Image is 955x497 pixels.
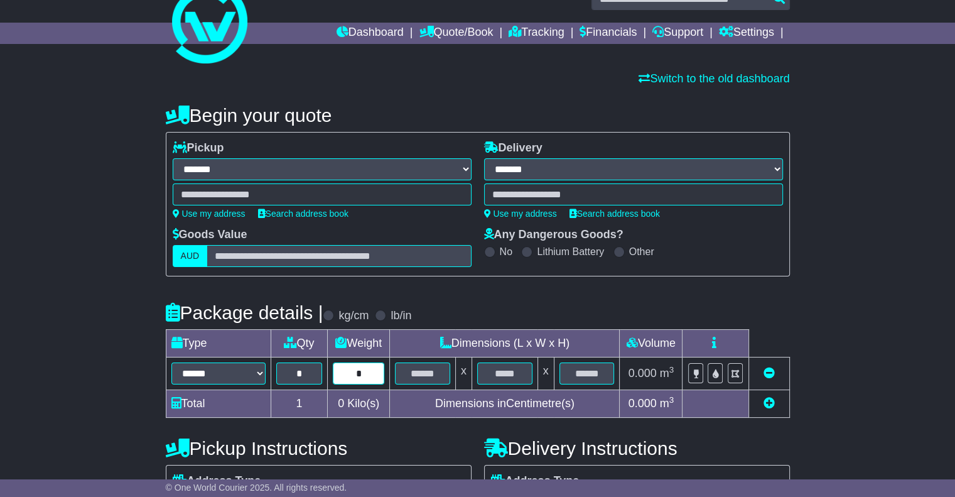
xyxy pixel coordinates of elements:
[537,358,554,390] td: x
[629,367,657,380] span: 0.000
[660,397,674,410] span: m
[537,246,604,258] label: Lithium Battery
[484,209,557,219] a: Use my address
[166,105,790,126] h4: Begin your quote
[629,246,654,258] label: Other
[173,209,245,219] a: Use my address
[173,141,224,155] label: Pickup
[173,474,261,488] label: Address Type
[271,390,328,418] td: 1
[455,358,472,390] td: x
[669,395,674,405] sup: 3
[328,330,390,358] td: Weight
[337,23,404,44] a: Dashboard
[719,23,774,44] a: Settings
[390,390,620,418] td: Dimensions in Centimetre(s)
[173,245,208,267] label: AUD
[491,474,580,488] label: Address Type
[390,330,620,358] td: Dimensions (L x W x H)
[652,23,703,44] a: Support
[166,483,347,493] span: © One World Courier 2025. All rights reserved.
[763,397,775,410] a: Add new item
[328,390,390,418] td: Kilo(s)
[763,367,775,380] a: Remove this item
[509,23,564,44] a: Tracking
[500,246,512,258] label: No
[166,438,472,459] h4: Pickup Instructions
[669,365,674,374] sup: 3
[484,228,623,242] label: Any Dangerous Goods?
[629,397,657,410] span: 0.000
[166,390,271,418] td: Total
[166,302,323,323] h4: Package details |
[639,72,789,85] a: Switch to the old dashboard
[419,23,493,44] a: Quote/Book
[271,330,328,358] td: Qty
[391,309,411,323] label: lb/in
[173,228,247,242] label: Goods Value
[660,367,674,380] span: m
[484,438,790,459] h4: Delivery Instructions
[338,397,344,410] span: 0
[569,209,660,219] a: Search address book
[166,330,271,358] td: Type
[338,309,369,323] label: kg/cm
[258,209,348,219] a: Search address book
[620,330,683,358] td: Volume
[484,141,542,155] label: Delivery
[580,23,637,44] a: Financials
